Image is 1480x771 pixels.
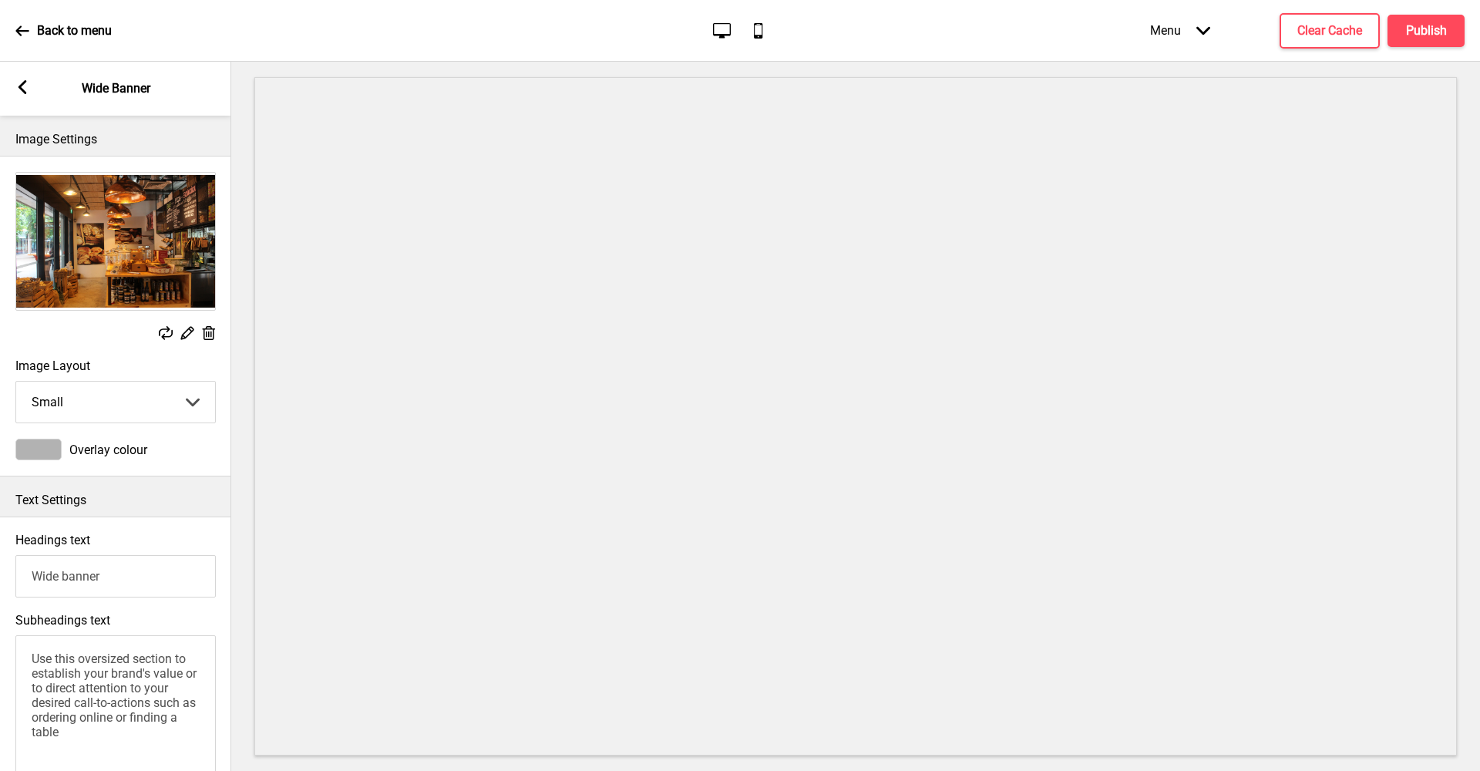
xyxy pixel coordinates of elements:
p: Wide Banner [82,80,150,97]
div: Overlay colour [15,439,216,460]
label: Subheadings text [15,613,110,628]
button: Clear Cache [1280,13,1380,49]
label: Headings text [15,533,90,547]
button: Publish [1387,15,1465,47]
p: Image Settings [15,131,216,148]
h4: Publish [1406,22,1447,39]
h4: Clear Cache [1297,22,1362,39]
a: Back to menu [15,10,112,52]
p: Back to menu [37,22,112,39]
span: Overlay colour [69,443,147,457]
div: Menu [1135,8,1226,53]
img: Image [16,173,215,310]
p: Text Settings [15,492,216,509]
label: Image Layout [15,359,216,373]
